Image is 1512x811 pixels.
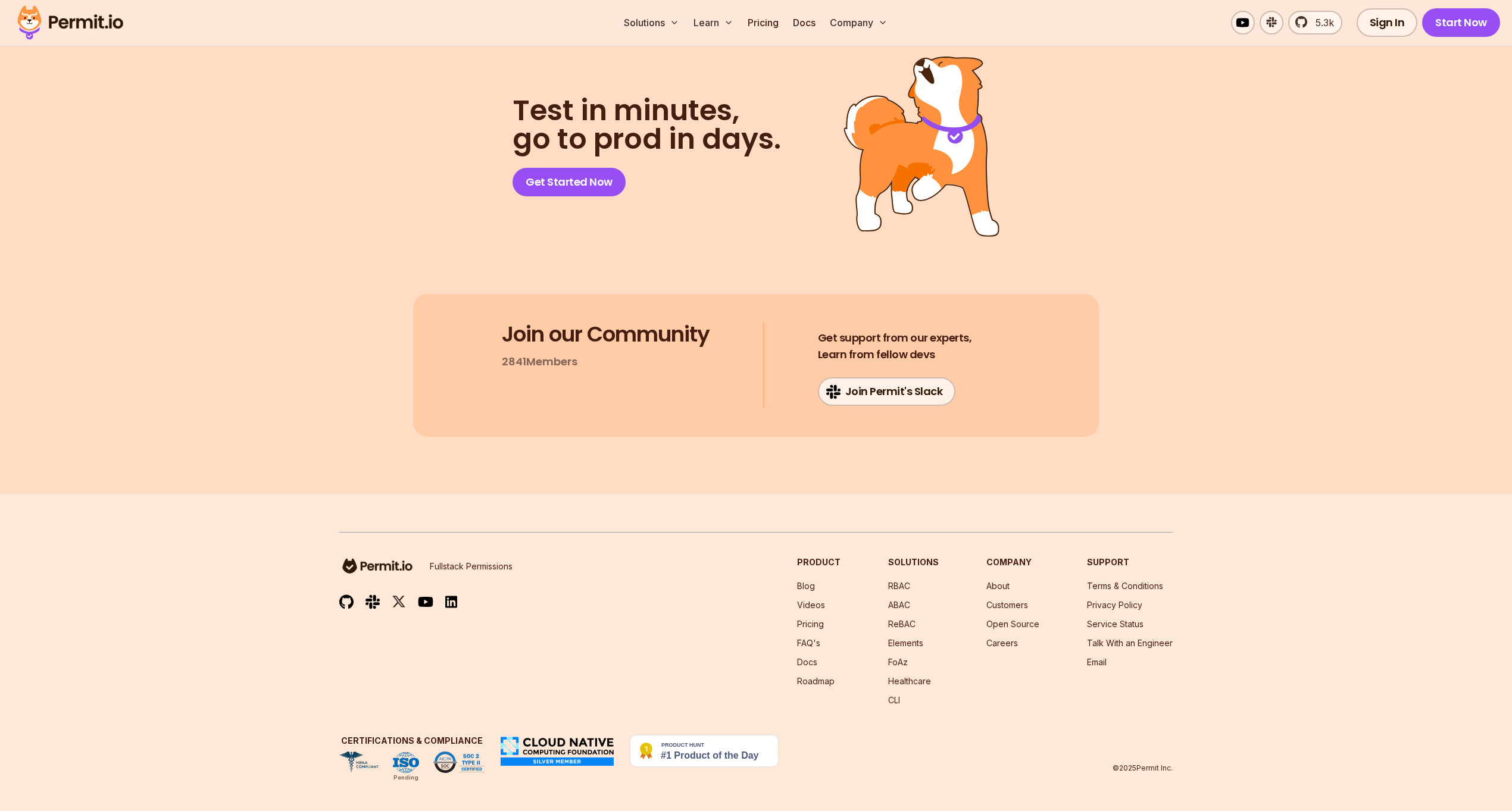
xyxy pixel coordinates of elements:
[1113,763,1173,773] p: © 2025 Permit Inc.
[788,11,820,35] a: Docs
[797,638,820,648] a: FAQ's
[339,735,485,747] h3: Certifications & Compliance
[1087,619,1144,629] a: Service Status
[365,594,380,610] img: slack
[1087,556,1173,568] h3: Support
[986,556,1039,568] h3: Company
[689,11,738,35] button: Learn
[433,751,485,773] img: SOC
[888,619,916,629] a: ReBAC
[743,11,783,35] a: Pricing
[797,619,824,629] a: Pricing
[619,11,684,35] button: Solutions
[630,735,779,767] img: Permit.io - Never build permissions again | Product Hunt
[888,657,908,667] a: FoAz
[1357,8,1418,37] a: Sign In
[1087,600,1142,610] a: Privacy Policy
[825,11,892,35] button: Company
[513,96,781,125] span: Test in minutes,
[1288,11,1342,35] a: 5.3k
[393,773,418,782] div: Pending
[339,594,354,609] img: github
[445,595,457,609] img: linkedin
[818,330,972,363] h4: Learn from fellow devs
[1087,581,1163,591] a: Terms & Conditions
[1308,15,1334,30] span: 5.3k
[797,581,815,591] a: Blog
[797,556,841,568] h3: Product
[513,96,781,154] h2: go to prod in days.
[986,638,1018,648] a: Careers
[888,600,910,610] a: ABAC
[1087,638,1173,648] a: Talk With an Engineer
[797,657,817,667] a: Docs
[888,695,900,705] a: CLI
[888,581,910,591] a: RBAC
[986,600,1028,610] a: Customers
[392,594,406,609] img: twitter
[513,168,626,196] a: Get Started Now
[888,638,923,648] a: Elements
[12,2,129,43] img: Permit logo
[888,676,931,686] a: Healthcare
[339,556,416,575] img: logo
[1087,657,1107,667] a: Email
[1422,8,1500,37] a: Start Now
[393,752,419,774] img: ISO
[502,353,577,370] p: 2841 Members
[986,581,1010,591] a: About
[888,556,939,568] h3: Solutions
[818,330,972,346] span: Get support from our experts,
[430,561,513,572] p: Fullstack Permissions
[818,377,956,406] a: Join Permit's Slack
[797,676,835,686] a: Roadmap
[502,322,710,346] h3: Join our Community
[797,600,825,610] a: Videos
[986,619,1039,629] a: Open Source
[418,595,433,609] img: youtube
[339,751,379,773] img: HIPAA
